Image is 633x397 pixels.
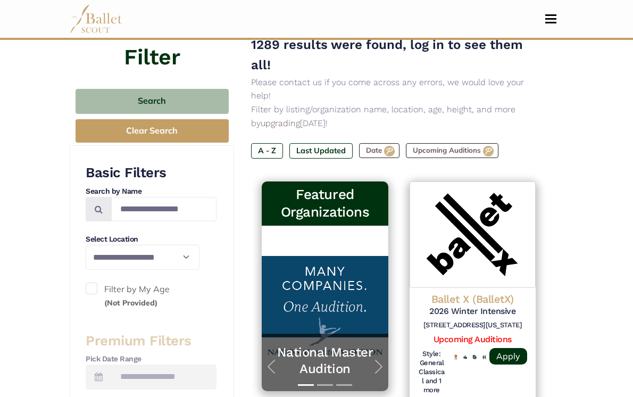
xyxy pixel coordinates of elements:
a: Apply [489,348,527,365]
img: Offers Financial Aid [463,355,468,359]
small: (Not Provided) [104,298,157,308]
label: Filter by My Age [86,283,216,310]
h4: Pick Date Range [86,354,216,365]
label: Date [359,143,399,158]
h4: Ballet X (BalletX) [418,292,527,306]
button: Slide 2 [317,379,333,391]
h6: [STREET_ADDRESS][US_STATE] [418,321,527,330]
button: Slide 1 [298,379,314,391]
h3: Basic Filters [86,164,216,182]
button: Search [76,89,229,114]
h4: Select Location [86,234,216,245]
label: A - Z [251,143,283,158]
img: In Person [482,355,486,359]
input: Search by names... [111,197,216,222]
h3: Premium Filters [86,332,216,350]
label: Upcoming Auditions [406,143,498,158]
img: Logo [410,181,536,288]
p: Please contact us if you come across any errors, we would love your help! [251,76,546,103]
button: Slide 3 [336,379,352,391]
a: Upcoming Auditions [434,334,512,344]
a: upgrading [261,118,300,128]
a: National Master Audition [272,344,377,377]
img: Offers Scholarship [472,355,477,360]
label: Last Updated [289,143,353,158]
h4: Filter [70,18,234,73]
h6: Style: General Classical and 1 more [418,350,445,395]
p: Filter by listing/organization name, location, age, height, and more by [DATE]! [251,103,546,130]
h3: Featured Organizations [270,186,379,221]
h5: 2026 Winter Intensive [418,306,527,317]
h4: Search by Name [86,186,216,197]
button: Clear Search [76,119,229,143]
img: National [454,354,458,360]
button: Toggle navigation [538,14,563,24]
